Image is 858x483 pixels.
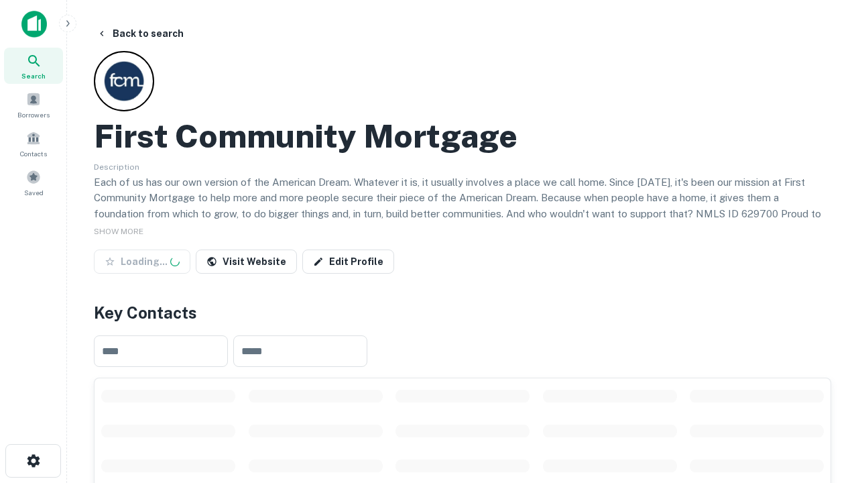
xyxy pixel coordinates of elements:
a: Edit Profile [302,250,394,274]
h4: Key Contacts [94,301,831,325]
span: Description [94,162,139,172]
a: Search [4,48,63,84]
span: SHOW MORE [94,227,143,236]
button: Back to search [91,21,189,46]
p: Each of us has our own version of the American Dream. Whatever it is, it usually involves a place... [94,174,831,237]
span: Search [21,70,46,81]
iframe: Chat Widget [791,333,858,397]
h2: First Community Mortgage [94,117,517,156]
span: Saved [24,187,44,198]
span: Borrowers [17,109,50,120]
a: Borrowers [4,87,63,123]
a: Visit Website [196,250,297,274]
span: Contacts [20,148,47,159]
img: capitalize-icon.png [21,11,47,38]
a: Contacts [4,125,63,162]
a: Saved [4,164,63,201]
